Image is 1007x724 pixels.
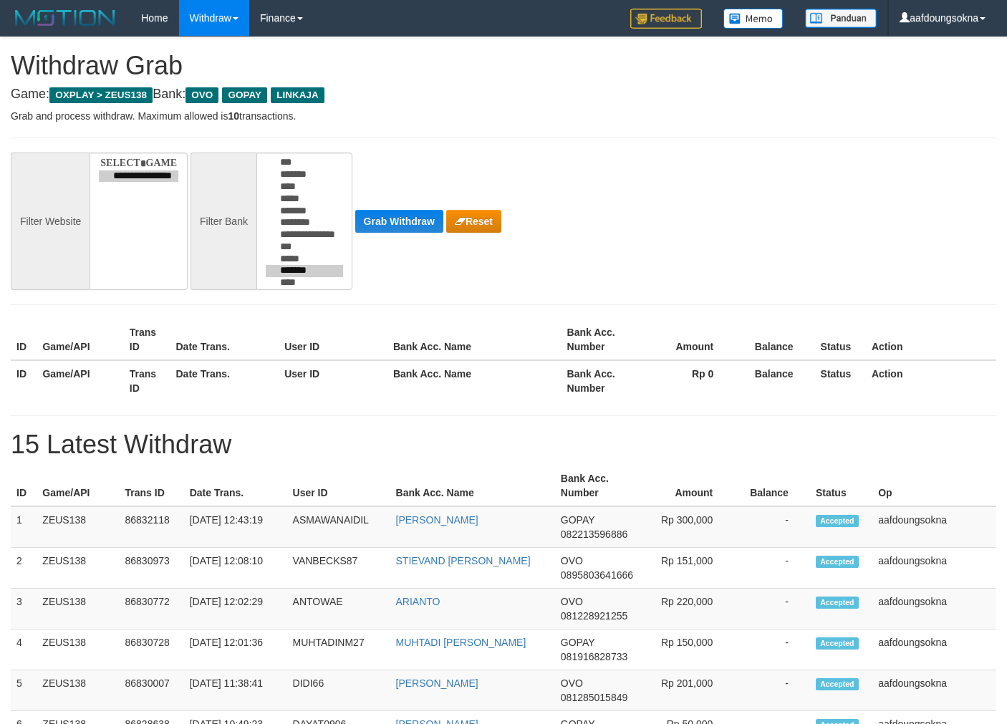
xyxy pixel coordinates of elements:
span: Accepted [816,515,859,527]
span: 081285015849 [561,692,627,703]
td: - [734,629,810,670]
span: 0895803641666 [561,569,633,581]
th: Game/API [37,319,123,360]
th: Game/API [37,465,119,506]
th: Bank Acc. Name [387,319,562,360]
td: ZEUS138 [37,506,119,548]
th: Bank Acc. Number [562,319,648,360]
td: ASMAWANAIDIL [287,506,390,548]
th: Op [872,465,996,506]
td: [DATE] 12:02:29 [184,589,287,629]
span: Accepted [816,597,859,609]
img: Feedback.jpg [630,9,702,29]
td: [DATE] 12:01:36 [184,629,287,670]
th: Bank Acc. Number [562,360,648,401]
span: GOPAY [561,514,594,526]
span: OVO [561,677,583,689]
td: ZEUS138 [37,670,119,711]
td: [DATE] 11:38:41 [184,670,287,711]
td: ZEUS138 [37,629,119,670]
td: [DATE] 12:08:10 [184,548,287,589]
td: 5 [11,670,37,711]
td: 4 [11,629,37,670]
td: aafdoungsokna [872,548,996,589]
th: Date Trans. [170,319,279,360]
th: Bank Acc. Name [387,360,562,401]
span: 082213596886 [561,528,627,540]
td: - [734,548,810,589]
h1: Withdraw Grab [11,52,996,80]
span: OXPLAY > ZEUS138 [49,87,153,103]
th: Action [866,360,996,401]
th: Game/API [37,360,123,401]
td: 86832118 [120,506,184,548]
th: Date Trans. [170,360,279,401]
td: Rp 201,000 [652,670,734,711]
span: 081916828733 [561,651,627,662]
td: 86830772 [120,589,184,629]
td: Rp 150,000 [652,629,734,670]
th: Amount [648,319,735,360]
td: 86830728 [120,629,184,670]
button: Reset [446,210,501,233]
th: Trans ID [124,360,170,401]
td: aafdoungsokna [872,670,996,711]
td: VANBECKS87 [287,548,390,589]
th: ID [11,360,37,401]
td: 3 [11,589,37,629]
td: 86830973 [120,548,184,589]
th: Action [866,319,996,360]
span: 081228921255 [561,610,627,622]
h1: 15 Latest Withdraw [11,430,996,459]
th: Bank Acc. Name [390,465,555,506]
td: - [734,670,810,711]
div: Filter Bank [191,153,256,290]
td: - [734,589,810,629]
td: aafdoungsokna [872,589,996,629]
h4: Game: Bank: [11,87,996,102]
td: 2 [11,548,37,589]
span: OVO [561,596,583,607]
a: STIEVAND [PERSON_NAME] [396,555,531,566]
td: ANTOWAE [287,589,390,629]
th: ID [11,319,37,360]
img: Button%20Memo.svg [723,9,784,29]
td: [DATE] 12:43:19 [184,506,287,548]
a: [PERSON_NAME] [396,677,478,689]
td: Rp 220,000 [652,589,734,629]
th: Balance [734,465,810,506]
th: User ID [279,360,387,401]
span: Accepted [816,637,859,650]
td: aafdoungsokna [872,629,996,670]
p: Grab and process withdraw. Maximum allowed is transactions. [11,109,996,123]
strong: 10 [228,110,239,122]
td: aafdoungsokna [872,506,996,548]
span: GOPAY [222,87,267,103]
span: Accepted [816,678,859,690]
th: User ID [279,319,387,360]
span: Accepted [816,556,859,568]
th: Status [810,465,872,506]
img: MOTION_logo.png [11,7,120,29]
td: DIDI66 [287,670,390,711]
span: LINKAJA [271,87,324,103]
th: Status [815,360,866,401]
th: Trans ID [124,319,170,360]
td: Rp 151,000 [652,548,734,589]
td: Rp 300,000 [652,506,734,548]
th: Bank Acc. Number [555,465,652,506]
td: 86830007 [120,670,184,711]
td: 1 [11,506,37,548]
td: ZEUS138 [37,589,119,629]
td: - [734,506,810,548]
button: Grab Withdraw [355,210,443,233]
th: Rp 0 [648,360,735,401]
th: ID [11,465,37,506]
th: Trans ID [120,465,184,506]
th: Status [815,319,866,360]
a: ARIANTO [396,596,440,607]
th: Amount [652,465,734,506]
td: MUHTADINM27 [287,629,390,670]
th: Date Trans. [184,465,287,506]
th: Balance [735,360,814,401]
